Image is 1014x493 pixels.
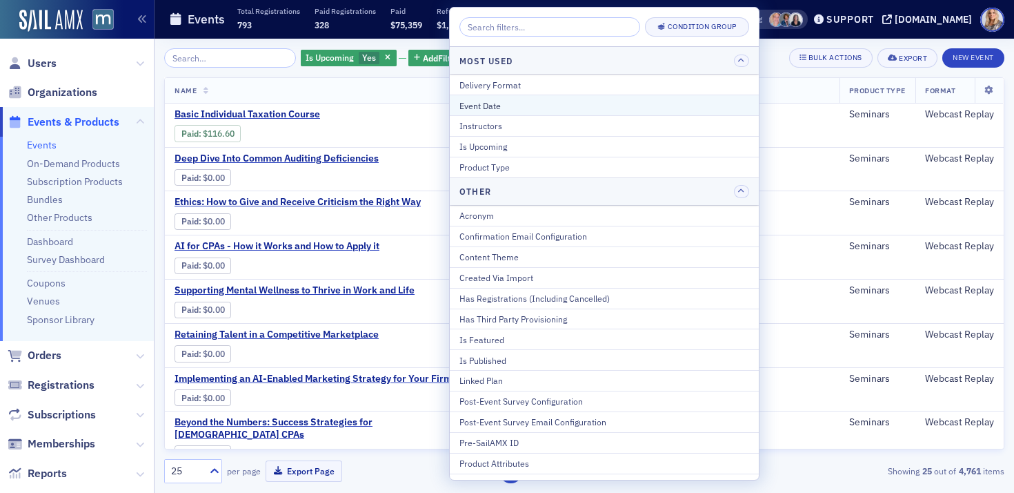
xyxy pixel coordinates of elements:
a: Sponsor Library [27,313,95,326]
div: Webcast Replay [925,373,994,385]
a: Subscriptions [8,407,96,423]
a: Organizations [8,85,97,100]
input: Search filters... [459,17,640,37]
a: Reports [8,466,67,481]
div: Condition Group [668,23,737,30]
div: Paid: 0 - $0 [175,258,231,274]
button: Is Published [450,349,759,370]
div: Acronym [459,209,749,222]
button: Product Type [450,157,759,177]
span: : [181,393,203,403]
span: Kelly Brown [788,12,803,27]
div: Instructors [459,119,749,132]
button: Product Attributes [450,453,759,474]
a: Paid [181,304,199,315]
img: SailAMX [19,10,83,32]
button: New Event [942,48,1004,68]
span: $0.00 [203,349,225,359]
button: Created Via Import [450,267,759,288]
span: : [181,216,203,226]
div: Is Featured [459,333,749,346]
span: : [181,128,203,139]
span: Subscriptions [28,407,96,423]
a: Paid [181,128,199,139]
p: Total Registrations [237,6,300,16]
label: per page [227,465,261,477]
a: Dashboard [27,235,73,248]
span: $0.00 [203,449,225,459]
span: : [181,449,203,459]
a: View Homepage [83,9,114,32]
input: Search… [164,48,296,68]
span: : [181,304,203,315]
button: Export [877,48,937,68]
a: Venues [27,295,60,307]
div: Paid: 0 - $0 [175,213,231,230]
div: Export [899,55,927,62]
button: Delivery Format [450,75,759,95]
span: Name [175,86,197,95]
span: : [181,349,203,359]
div: Content Theme [459,251,749,263]
div: Webcast Replay [925,284,994,297]
div: Product Attributes [459,457,749,470]
button: Condition Group [645,17,749,37]
a: New Event [942,50,1004,63]
a: Supporting Mental Wellness to Thrive in Work and Life [175,284,415,297]
span: $0.00 [203,260,225,271]
a: Coupons [27,277,66,289]
button: Instructors [450,115,759,136]
span: 328 [315,19,329,30]
div: Seminars [849,329,906,341]
div: Paid: 0 - $0 [175,169,231,186]
a: Retaining Talent in a Competitive Marketplace [175,329,406,341]
a: Bundles [27,193,63,206]
a: Ethics: How to Give and Receive Criticism the Right Way [175,196,421,209]
a: Paid [181,349,199,359]
span: : [181,173,203,183]
a: Basic Individual Taxation Course [175,108,406,121]
div: Paid: 0 - $0 [175,302,231,318]
button: Export Page [266,461,342,482]
a: AI for CPAs - How it Works and How to Apply it [175,240,406,253]
span: $75,359 [390,19,422,30]
span: Dee Sullivan [769,12,784,27]
div: Seminars [849,373,906,385]
a: Paid [181,173,199,183]
div: Webcast Replay [925,196,994,209]
button: Post-Event Survey Email Configuration [450,412,759,432]
a: Memberships [8,436,95,452]
span: Organizations [28,85,97,100]
span: Events & Products [28,115,119,130]
span: Yes [362,52,376,63]
span: : [181,260,203,271]
div: Webcast Replay [925,329,994,341]
div: Product Type [459,161,749,173]
div: Delivery Format [459,79,749,91]
button: Confirmation Email Configuration [450,226,759,246]
div: 25 [171,464,201,478]
span: Add Filter [423,52,459,64]
a: Events [27,139,57,151]
span: 793 [237,19,252,30]
div: Support [826,13,874,26]
span: $116.60 [203,128,235,139]
h1: Events [188,11,225,28]
span: Users [28,56,57,71]
span: Profile [980,8,1004,32]
div: Is Published [459,354,749,367]
div: Created Via Import [459,271,749,284]
a: Subscription Products [27,175,123,188]
div: Event Date [459,99,749,112]
strong: 25 [919,465,934,477]
h4: Other [459,185,491,197]
span: $0.00 [203,173,225,183]
span: $0.00 [203,304,225,315]
button: Pre-SailAMX ID [450,432,759,453]
a: Users [8,56,57,71]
